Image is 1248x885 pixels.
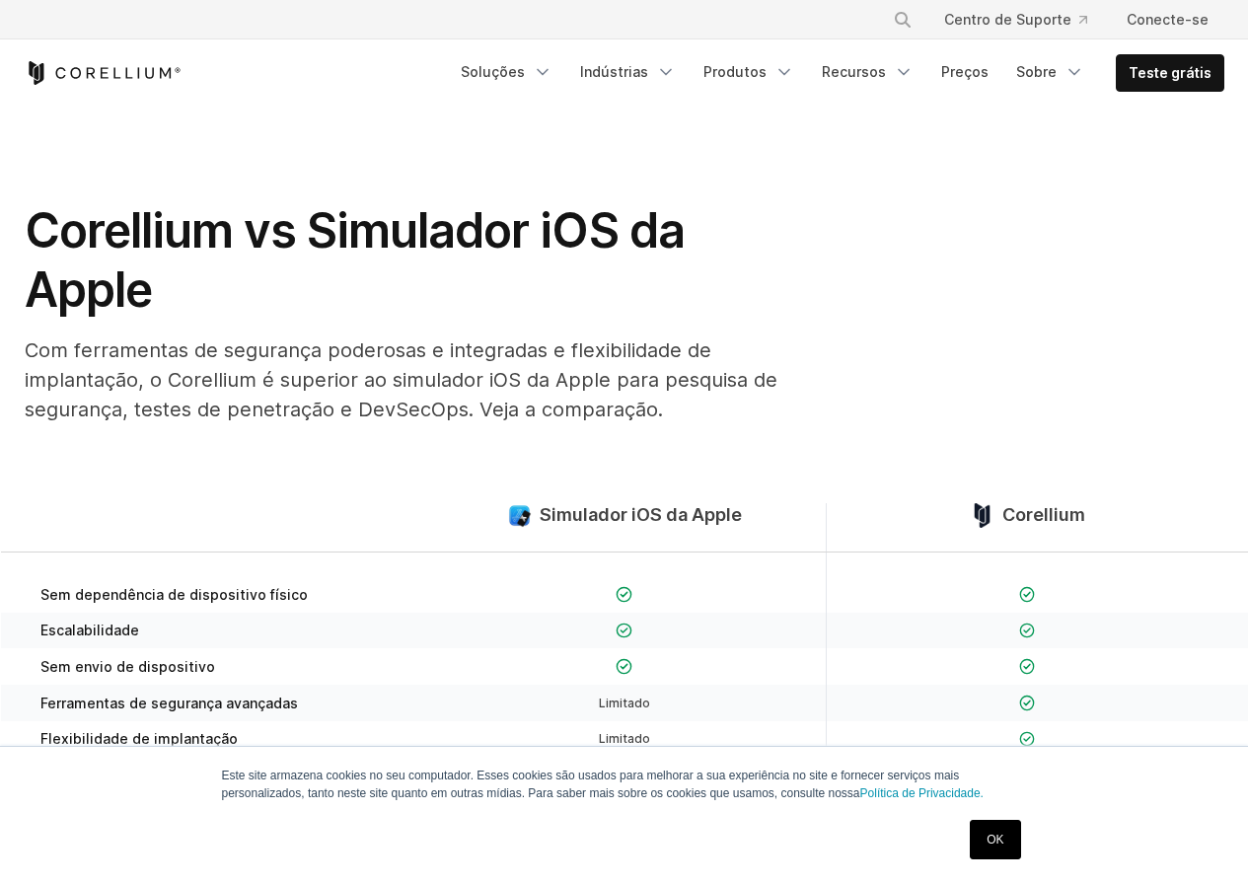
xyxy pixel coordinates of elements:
font: Recursos [822,63,886,80]
button: Procurar [885,2,920,37]
font: Sobre [1016,63,1057,80]
img: Marca de verificação [1019,586,1036,603]
img: Marca de verificação [1019,623,1036,639]
font: Escalabilidade [40,622,139,638]
font: Sem envio de dispositivo [40,658,215,675]
div: Menu de navegação [869,2,1224,37]
div: Menu de navegação [449,54,1224,92]
font: OK [987,833,1003,847]
font: Limitado [599,696,650,710]
a: Página inicial do Corellium [25,61,182,85]
img: Marca de verificação [1019,695,1036,711]
img: Marca de verificação [616,586,632,603]
a: Política de Privacidade. [860,786,984,800]
font: Soluções [461,63,525,80]
font: Indústrias [580,63,648,80]
img: Marca de verificação [1019,731,1036,748]
img: Marca de verificação [1019,658,1036,675]
font: Corellium vs Simulador iOS da Apple [25,201,685,319]
img: Marca de verificação [616,623,632,639]
font: Flexibilidade de implantação [40,730,238,747]
font: Corellium [1002,504,1085,525]
img: Marca de verificação [616,658,632,675]
img: compare_ios-simulator--grande [507,503,532,528]
font: Com ferramentas de segurança poderosas e integradas e flexibilidade de implantação, o Corellium é... [25,338,777,421]
font: Ferramentas de segurança avançadas [40,695,298,711]
font: Limitado [599,731,650,746]
a: OK [970,820,1020,859]
font: Produtos [703,63,767,80]
font: Simulador iOS da Apple [540,504,742,525]
font: Preços [941,63,989,80]
font: Conecte-se [1127,11,1209,28]
font: Centro de Suporte [944,11,1071,28]
font: Este site armazena cookies no seu computador. Esses cookies são usados para melhorar a sua experi... [222,769,960,800]
font: Sem dependência de dispositivo físico [40,586,308,603]
font: Teste grátis [1129,64,1211,81]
